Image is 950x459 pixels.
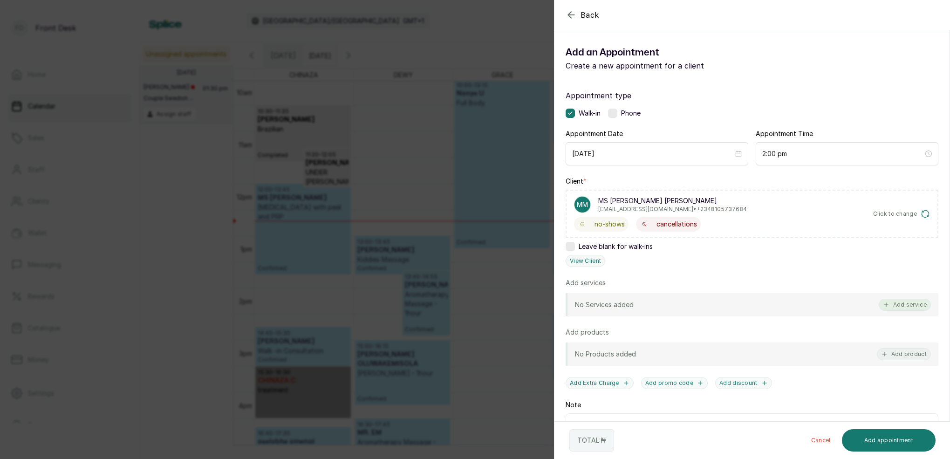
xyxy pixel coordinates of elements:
[581,9,599,21] span: Back
[756,129,813,138] label: Appointment Time
[762,149,923,159] input: Select time
[577,436,606,445] p: TOTAL: ₦
[575,300,634,309] p: No Services added
[566,377,634,389] button: Add Extra Charge
[579,242,653,251] span: Leave blank for walk-ins
[566,177,587,186] label: Client
[641,377,708,389] button: Add promo code
[579,109,601,118] span: Walk-in
[566,45,752,60] h1: Add an Appointment
[572,149,733,159] input: Select date
[598,196,747,206] p: MS [PERSON_NAME] [PERSON_NAME]
[566,129,623,138] label: Appointment Date
[873,210,917,218] span: Click to change
[566,278,606,288] p: Add services
[595,219,625,229] span: no-shows
[566,90,938,101] label: Appointment type
[879,299,931,311] button: Add service
[598,206,747,213] p: [EMAIL_ADDRESS][DOMAIN_NAME] • +234 8105737684
[804,429,838,452] button: Cancel
[575,349,636,359] p: No Products added
[656,219,697,229] span: cancellations
[566,328,609,337] p: Add products
[873,209,930,219] button: Click to change
[842,429,936,452] button: Add appointment
[566,400,581,410] label: Note
[566,255,605,267] button: View Client
[566,9,599,21] button: Back
[621,109,641,118] span: Phone
[577,200,588,209] p: MM
[715,377,772,389] button: Add discount
[566,60,752,71] p: Create a new appointment for a client
[877,348,931,360] button: Add product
